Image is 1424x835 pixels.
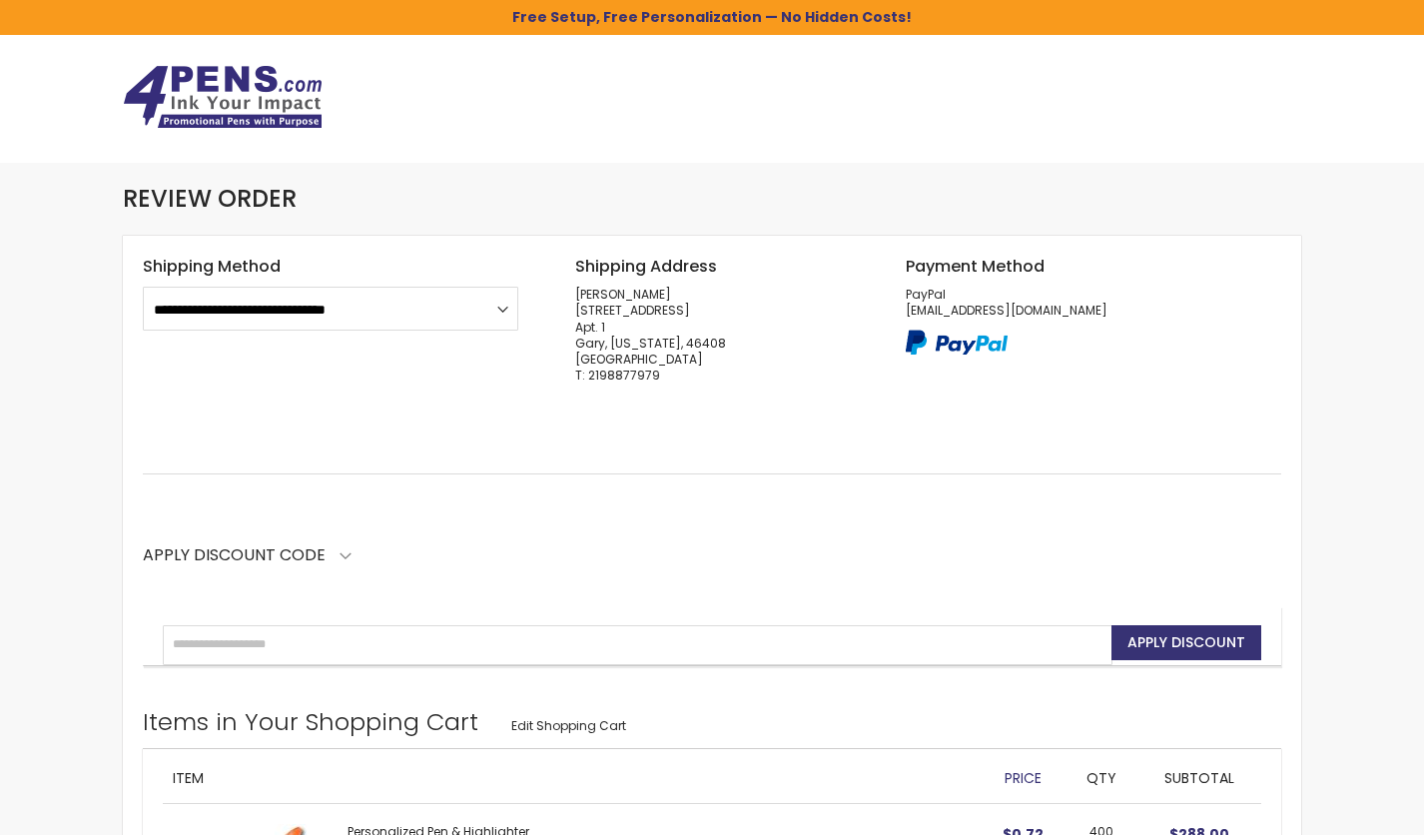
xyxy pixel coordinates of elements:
[143,705,478,738] strong: Items in Your Shopping Cart
[1136,769,1261,803] th: Subtotal
[163,769,981,803] th: Item
[143,544,326,584] strong: Apply Discount Code
[981,769,1067,803] th: Price
[1127,632,1245,652] span: Apply Discount
[123,65,323,129] img: 4Pens Custom Pens and Promotional Products
[511,718,626,734] a: Edit Shopping Cart
[1111,625,1261,660] button: Apply Discount
[1066,769,1136,803] th: Qty
[906,255,1045,278] span: Payment Method
[1259,781,1424,835] iframe: Google Customer Reviews
[143,255,281,278] span: Shipping Method
[511,717,626,734] span: Edit Shopping Cart
[575,287,849,384] address: [PERSON_NAME] [STREET_ADDRESS] Apt. 1 Gary, [US_STATE], 46408 [GEOGRAPHIC_DATA] T: 2198877979
[906,330,1008,356] img: paypal
[123,182,297,215] span: Review Order
[575,255,717,278] span: Shipping Address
